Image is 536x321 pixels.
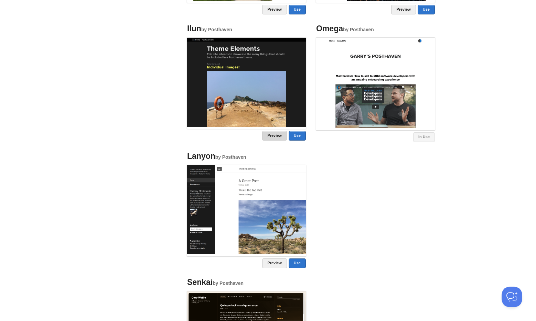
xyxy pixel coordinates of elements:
a: Preview [262,5,287,14]
small: by Posthaven [201,27,232,32]
small: by Posthaven [213,281,244,286]
img: Screenshot [187,165,306,254]
a: Preview [262,131,287,141]
small: by Posthaven [215,155,246,160]
h4: Ilun [187,24,306,33]
h4: Omega [316,24,435,33]
small: by Posthaven [343,27,374,32]
img: Screenshot [187,38,306,127]
a: Use [289,5,306,14]
a: Preview [391,5,416,14]
a: In Use [413,132,435,142]
a: Preview [262,258,287,268]
a: Use [418,5,435,14]
h4: Lanyon [187,152,306,160]
iframe: Help Scout Beacon - Open [502,287,522,307]
a: Use [289,131,306,141]
a: Use [289,258,306,268]
h4: Senkai [187,278,306,287]
img: Screenshot [316,38,435,128]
